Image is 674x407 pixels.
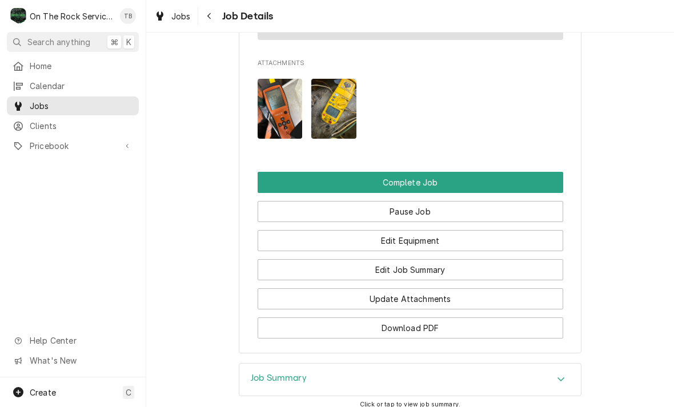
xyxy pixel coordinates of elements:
[219,9,274,24] span: Job Details
[126,36,131,48] span: K
[258,193,563,222] div: Button Group Row
[30,80,133,92] span: Calendar
[258,288,563,309] button: Update Attachments
[258,251,563,280] div: Button Group Row
[258,172,563,193] div: Button Group Row
[120,8,136,24] div: Todd Brady's Avatar
[7,351,139,370] a: Go to What's New
[258,222,563,251] div: Button Group Row
[7,96,139,115] a: Jobs
[27,36,90,48] span: Search anything
[7,32,139,52] button: Search anything⌘K
[30,60,133,72] span: Home
[150,7,195,26] a: Jobs
[30,100,133,112] span: Jobs
[30,354,132,366] span: What's New
[120,8,136,24] div: TB
[239,363,581,396] div: Job Summary
[7,136,139,155] a: Go to Pricebook
[258,79,303,139] img: RpSqHb7lTzWaHVqMjZ5T
[7,116,139,135] a: Clients
[30,140,116,152] span: Pricebook
[10,8,26,24] div: O
[258,59,563,148] div: Attachments
[311,79,356,139] img: hUVjMR2eS8Cj42vXZiYG
[30,120,133,132] span: Clients
[30,388,56,397] span: Create
[239,364,581,396] button: Accordion Details Expand Trigger
[7,57,139,75] a: Home
[200,7,219,25] button: Navigate back
[258,259,563,280] button: Edit Job Summary
[258,172,563,339] div: Button Group
[258,70,563,148] span: Attachments
[258,230,563,251] button: Edit Equipment
[258,201,563,222] button: Pause Job
[239,364,581,396] div: Accordion Header
[7,331,139,350] a: Go to Help Center
[30,10,114,22] div: On The Rock Services
[30,335,132,346] span: Help Center
[126,386,131,398] span: C
[7,76,139,95] a: Calendar
[258,317,563,339] button: Download PDF
[251,373,307,384] h3: Job Summary
[258,309,563,339] div: Button Group Row
[258,280,563,309] div: Button Group Row
[258,172,563,193] button: Complete Job
[171,10,191,22] span: Jobs
[258,59,563,68] span: Attachments
[10,8,26,24] div: On The Rock Services's Avatar
[110,36,118,48] span: ⌘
